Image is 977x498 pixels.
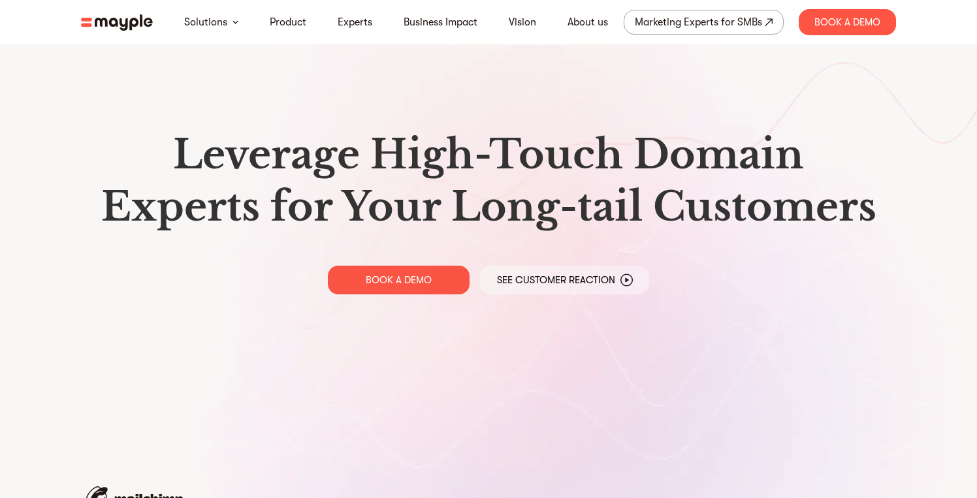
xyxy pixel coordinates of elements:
[509,14,536,30] a: Vision
[328,266,470,294] a: BOOK A DEMO
[366,273,432,287] p: BOOK A DEMO
[799,9,896,35] div: Book A Demo
[91,129,886,233] h1: Leverage High-Touch Domain Experts for Your Long-tail Customers
[624,10,784,35] a: Marketing Experts for SMBs
[338,14,372,30] a: Experts
[497,273,615,287] p: See Customer Reaction
[404,14,477,30] a: Business Impact
[270,14,306,30] a: Product
[480,266,649,294] a: See Customer Reaction
[184,14,227,30] a: Solutions
[81,14,153,31] img: mayple-logo
[635,13,762,31] div: Marketing Experts for SMBs
[232,20,238,24] img: arrow-down
[568,14,608,30] a: About us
